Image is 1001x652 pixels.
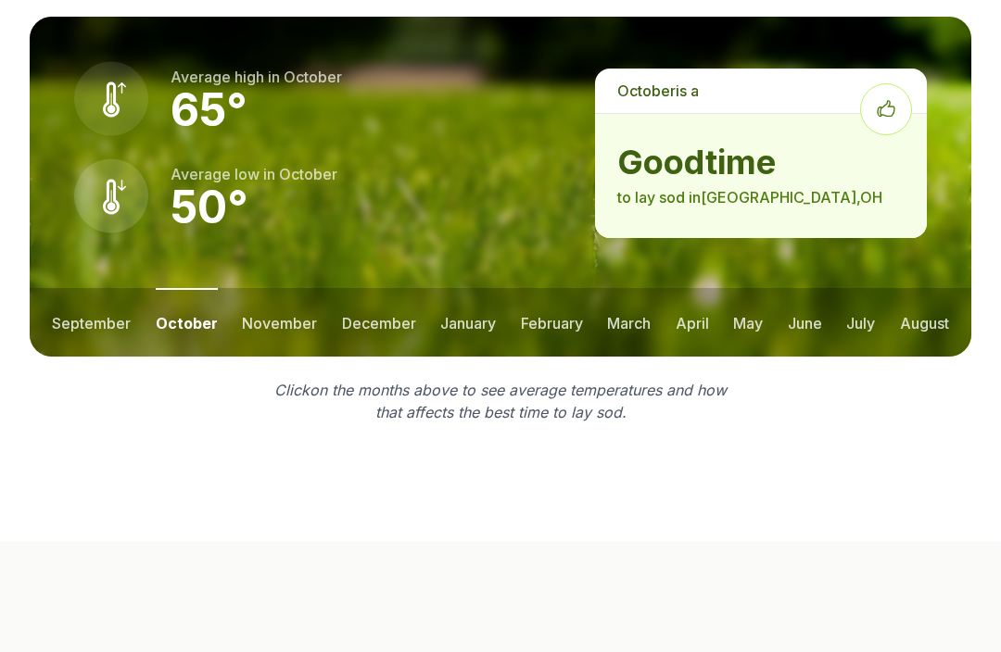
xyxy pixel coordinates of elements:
button: august [900,288,949,357]
button: july [846,288,875,357]
p: to lay sod in [GEOGRAPHIC_DATA] , OH [617,186,905,208]
button: may [733,288,763,357]
strong: 50 ° [171,180,248,234]
button: september [52,288,131,357]
p: Average low in [171,163,337,185]
span: october [617,81,676,100]
button: january [440,288,496,357]
button: june [788,288,822,357]
button: march [607,288,651,357]
span: october [284,68,342,86]
button: february [521,288,583,357]
span: october [279,165,337,183]
strong: 65 ° [171,82,247,137]
p: Average high in [171,66,342,88]
button: december [342,288,416,357]
strong: good time [617,144,905,181]
button: october [156,288,218,357]
button: november [242,288,317,357]
button: april [676,288,709,357]
p: is a [595,69,927,113]
p: Click on the months above to see average temperatures and how that affects the best time to lay sod. [263,379,738,423]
